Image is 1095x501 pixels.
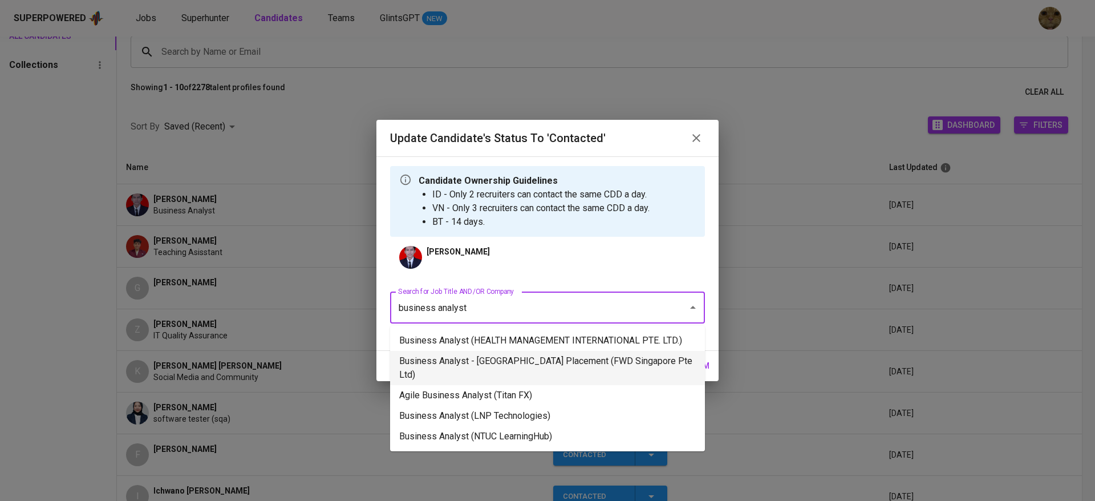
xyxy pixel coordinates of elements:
button: Close [685,300,701,316]
li: Business Analyst (NTUC LearningHub) [390,426,705,447]
li: Business Analyst (LNP Technologies) [390,406,705,426]
li: VN - Only 3 recruiters can contact the same CDD a day. [432,201,650,215]
li: Business Analyst (HEALTH MANAGEMENT INTERNATIONAL PTE. LTD.) [390,330,705,351]
p: Candidate Ownership Guidelines [419,174,650,188]
h6: Update Candidate's Status to 'Contacted' [390,129,606,147]
li: BT - 14 days. [432,215,650,229]
p: [PERSON_NAME] [427,246,490,257]
li: Agile Business Analyst (Titan FX) [390,385,705,406]
li: ID - Only 2 recruiters can contact the same CDD a day. [432,188,650,201]
li: Business Analyst - [GEOGRAPHIC_DATA] Placement (FWD Singapore Pte Ltd) [390,351,705,385]
img: bf7c673df38c3055dca41299afb7df72.jpg [399,246,422,269]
